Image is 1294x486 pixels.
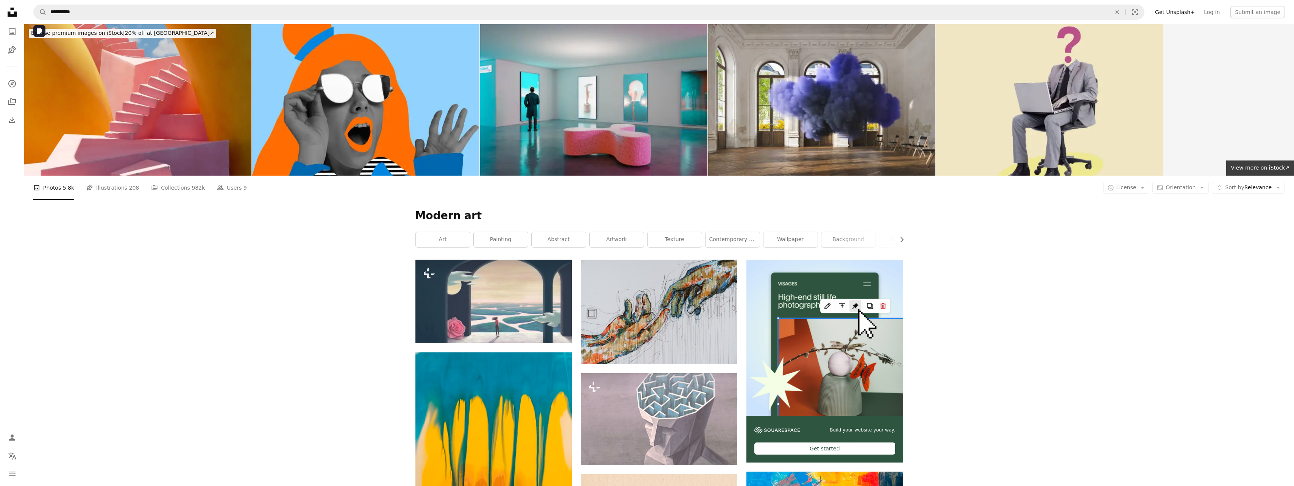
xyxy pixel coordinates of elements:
a: Get Unsplash+ [1150,6,1199,18]
span: 9 [244,184,247,192]
a: Build your website your way.Get started [746,260,903,463]
img: Bizarre stairs [24,24,251,176]
a: Collections [5,94,20,109]
a: Download History [5,112,20,128]
span: Relevance [1225,184,1272,192]
a: art [416,232,470,247]
button: License [1103,182,1150,194]
span: Orientation [1166,184,1196,190]
a: abstract art [879,232,933,247]
img: Contemporary colorful and conceptual bright art collage. Magazine style. Ideas, inspiration. Youn... [252,24,479,176]
img: Blockchain images made to be NFT crypto artwork in museum [480,24,707,176]
img: Cloud in the room [708,24,935,176]
a: artwork [590,232,644,247]
span: 20% off at [GEOGRAPHIC_DATA] ↗ [31,30,214,36]
a: Explore [5,76,20,91]
a: painting [474,232,528,247]
a: View more on iStock↗ [1226,160,1294,176]
a: Users 9 [217,176,247,200]
img: Brain maze, concept idea art of thinking, surreal portrait painting, conceptual artwork, 3d illus... [581,373,737,465]
span: 982k [192,184,205,192]
a: two human hands painting [581,308,737,315]
img: file-1723602894256-972c108553a7image [746,260,903,416]
a: texture [648,232,702,247]
a: contemporary art [706,232,760,247]
a: Log in / Sign up [5,430,20,445]
span: Sort by [1225,184,1244,190]
button: Submit an image [1230,6,1285,18]
a: Browse premium images on iStock|20% off at [GEOGRAPHIC_DATA]↗ [24,24,221,42]
button: Sort byRelevance [1212,182,1285,194]
button: Orientation [1152,182,1209,194]
img: Conceptual art, surreal artwork ,hope freedom life dream way and ambition concept. Woman looking ... [415,260,572,343]
button: Clear [1109,5,1125,19]
a: yellow and blue apparel [415,453,572,460]
span: 208 [129,184,139,192]
img: two human hands painting [581,260,737,364]
h1: Modern art [415,209,903,223]
a: wallpaper [763,232,818,247]
button: Visual search [1126,5,1144,19]
img: Creative Art collage of a man with a head shaped like a question mark sitting on an office chair ... [936,24,1163,176]
a: Brain maze, concept idea art of thinking, surreal portrait painting, conceptual artwork, 3d illus... [581,416,737,422]
button: scroll list to the right [895,232,903,247]
a: Conceptual art, surreal artwork ,hope freedom life dream way and ambition concept. Woman looking ... [415,298,572,305]
a: Collections 982k [151,176,205,200]
img: file-1606177908946-d1eed1cbe4f5image [754,427,800,433]
button: Language [5,448,20,463]
div: Get started [754,442,895,455]
a: Log in [1199,6,1224,18]
span: License [1116,184,1136,190]
a: Illustrations 208 [86,176,139,200]
span: Build your website your way. [830,427,895,433]
a: Photos [5,24,20,39]
a: background [821,232,876,247]
form: Find visuals sitewide [33,5,1144,20]
button: Menu [5,466,20,481]
a: abstract [532,232,586,247]
button: Search Unsplash [34,5,47,19]
a: Illustrations [5,42,20,58]
span: Browse premium images on iStock | [31,30,125,36]
span: View more on iStock ↗ [1231,165,1289,171]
